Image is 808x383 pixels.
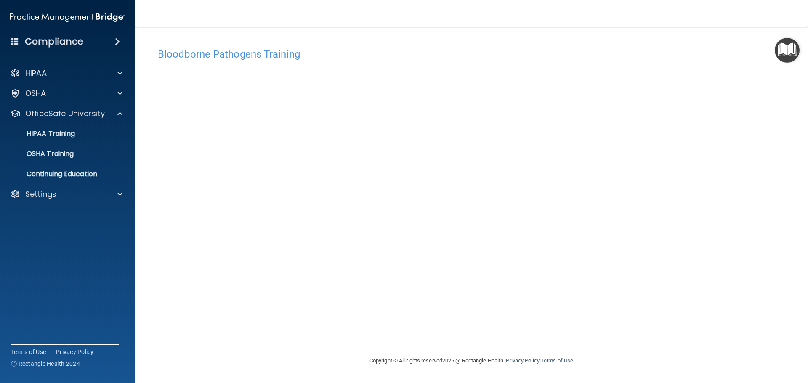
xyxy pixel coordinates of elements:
iframe: bbp [158,64,785,323]
a: Settings [10,189,122,199]
a: Privacy Policy [56,348,94,356]
a: HIPAA [10,68,122,78]
img: PMB logo [10,9,125,26]
h4: Bloodborne Pathogens Training [158,49,785,60]
a: Terms of Use [541,357,573,364]
p: OSHA [25,88,46,98]
p: OfficeSafe University [25,108,105,119]
h4: Compliance [25,36,83,48]
p: Continuing Education [5,170,120,178]
div: Copyright © All rights reserved 2025 @ Rectangle Health | | [318,347,625,374]
button: Open Resource Center [775,38,800,63]
a: Terms of Use [11,348,46,356]
p: Settings [25,189,56,199]
p: HIPAA Training [5,129,75,138]
span: Ⓒ Rectangle Health 2024 [11,359,80,368]
a: Privacy Policy [506,357,539,364]
p: HIPAA [25,68,47,78]
a: OSHA [10,88,122,98]
a: OfficeSafe University [10,108,122,119]
p: OSHA Training [5,150,74,158]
